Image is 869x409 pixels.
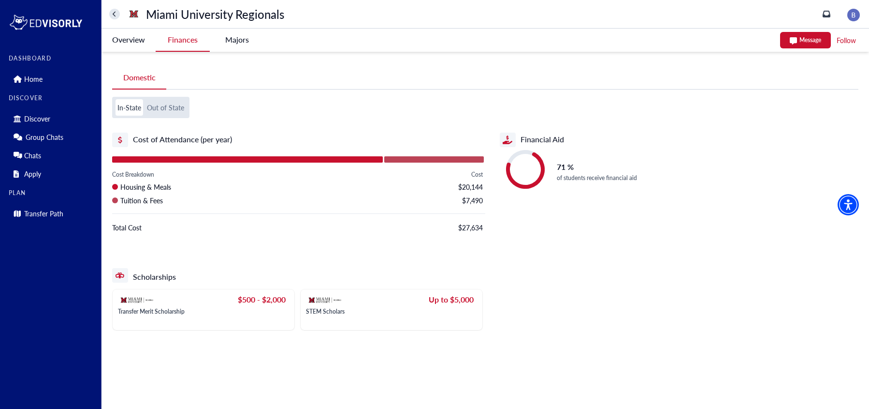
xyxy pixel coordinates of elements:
p: Apply [24,170,41,178]
button: Finances [156,29,210,52]
div: Apply [9,166,95,182]
div: Transfer Path [9,206,95,221]
span: Cost of Attendance (per year) [133,133,232,145]
p: Transfer Merit Scholarship [118,308,185,315]
a: inbox [823,10,830,18]
span: 71 % [557,161,574,172]
div: Discover [9,111,95,126]
span: Financial Aid [521,133,564,145]
p: of students receive financial aid [557,174,637,182]
div: Group Chats [9,129,95,145]
span: Housing & Meals [120,182,171,192]
img: scholarships [306,295,344,305]
p: $500 - $2,000 [238,295,286,305]
img: universityName [126,6,142,22]
svg: 0 [506,150,545,189]
label: DASHBOARD [9,55,95,62]
div: Home [9,71,95,87]
button: Majors [210,29,264,51]
p: Up to $5,000 [429,295,474,305]
span: Tuition & Fees [120,195,163,206]
span: $7,490 [462,195,483,206]
span: Total Cost [112,222,142,233]
img: image [847,9,860,21]
button: Domestic [112,66,166,90]
p: Group Chats [26,133,63,141]
button: home [109,9,120,19]
label: PLAN [9,190,95,197]
div: Chats [9,148,95,163]
span: Cost Breakdown [112,170,154,179]
p: Discover [24,115,50,123]
p: STEM Scholars [306,308,345,315]
button: Message [780,32,831,48]
p: Home [24,75,43,83]
img: scholarships [118,295,156,305]
button: Out of State [145,99,186,116]
span: $27,634 [458,222,483,233]
p: Miami University Regionals [146,9,284,19]
span: $20,144 [458,182,483,192]
button: Follow [836,34,857,46]
span: Cost [471,170,483,179]
div: Accessibility Menu [838,194,859,215]
button: Overview [101,29,156,51]
span: Scholarships [133,268,176,283]
img: logo [9,13,83,32]
p: Chats [24,151,41,160]
label: DISCOVER [9,95,95,102]
p: Transfer Path [24,210,63,218]
button: In-State [116,99,143,116]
